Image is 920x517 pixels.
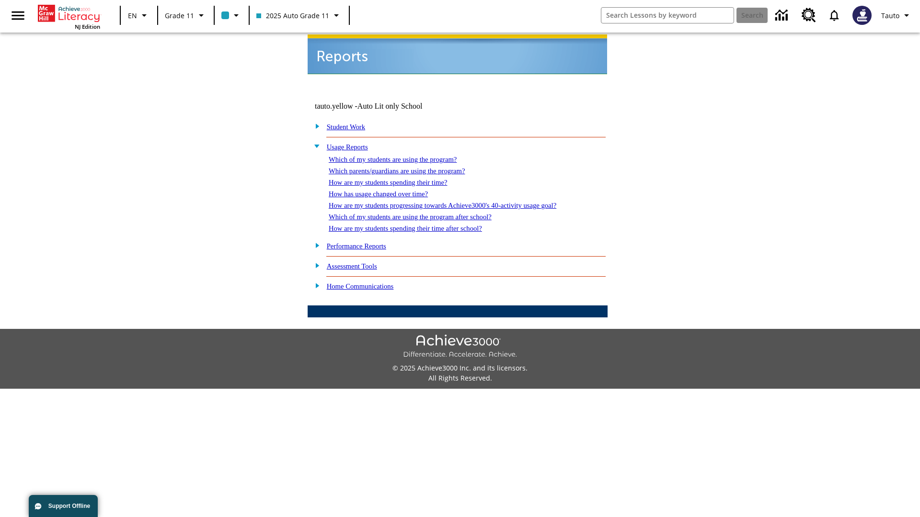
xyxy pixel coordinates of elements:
[329,167,465,175] a: Which parents/guardians are using the program?
[327,242,386,250] a: Performance Reports
[128,11,137,21] span: EN
[161,7,211,24] button: Grade: Grade 11, Select a grade
[601,8,734,23] input: search field
[327,143,368,151] a: Usage Reports
[253,7,346,24] button: Class: 2025 Auto Grade 11, Select your class
[329,190,428,198] a: How has usage changed over time?
[256,11,329,21] span: 2025 Auto Grade 11
[822,3,847,28] a: Notifications
[4,1,32,30] button: Open side menu
[329,213,492,221] a: Which of my students are using the program after school?
[165,11,194,21] span: Grade 11
[218,7,246,24] button: Class color is light blue. Change class color
[327,123,365,131] a: Student Work
[327,262,377,270] a: Assessment Tools
[329,225,482,232] a: How are my students spending their time after school?
[327,282,394,290] a: Home Communications
[310,241,320,249] img: plus.gif
[75,23,100,30] span: NJ Edition
[310,261,320,270] img: plus.gif
[310,122,320,130] img: plus.gif
[308,34,607,74] img: header
[770,2,796,29] a: Data Center
[310,142,320,150] img: minus.gif
[48,503,90,509] span: Support Offline
[403,335,517,359] img: Achieve3000 Differentiate Accelerate Achieve
[29,495,98,517] button: Support Offline
[852,6,872,25] img: Avatar
[357,102,423,110] nobr: Auto Lit only School
[124,7,154,24] button: Language: EN, Select a language
[315,102,491,111] td: tauto.yellow -
[329,202,556,209] a: How are my students progressing towards Achieve3000's 40-activity usage goal?
[329,179,447,186] a: How are my students spending their time?
[877,7,916,24] button: Profile/Settings
[796,2,822,28] a: Resource Center, Will open in new tab
[847,3,877,28] button: Select a new avatar
[310,281,320,290] img: plus.gif
[329,156,457,163] a: Which of my students are using the program?
[38,3,100,30] div: Home
[881,11,899,21] span: Tauto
